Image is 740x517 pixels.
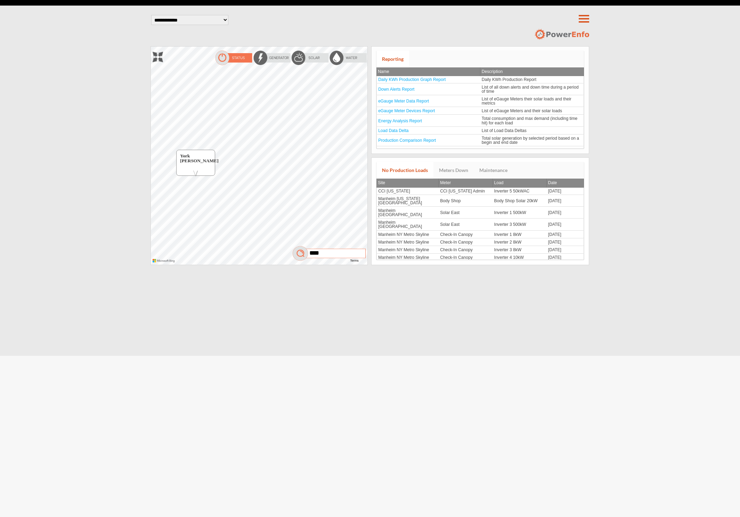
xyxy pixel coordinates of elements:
[474,162,513,179] a: Maintenance
[494,180,504,185] span: Load
[493,231,547,238] td: Inverter 1 8kW
[329,50,367,66] img: waterOff.png
[480,95,584,107] td: List of eGauge Meters their solar loads and their metrics
[378,138,436,143] a: Production Comparison Report
[439,207,493,219] td: Solar East
[376,219,439,230] td: Manheim [GEOGRAPHIC_DATA]
[493,246,547,254] td: Inverter 3 8kW
[439,188,493,195] td: CCI [US_STATE] Admin
[480,107,584,115] td: List of eGauge Meters and their solar loads
[439,231,493,238] td: Check-In Canopy
[439,238,493,246] td: Check-In Canopy
[177,150,215,167] div: York [PERSON_NAME]
[480,83,584,95] td: List of all down alerts and down time during a period of time
[376,254,439,261] td: Manheim NY Metro Skyline
[547,246,584,254] td: [DATE]
[253,50,291,66] img: energyOff.png
[376,231,439,238] td: Manheim NY Metro Skyline
[493,188,547,195] td: Inverter 5 50kWAC
[480,67,584,76] th: Description
[482,69,503,74] span: Description
[548,180,557,185] span: Date
[493,207,547,219] td: Inverter 1 500kW
[480,115,584,126] td: Total consumption and max demand (including time hit) for each load
[378,180,385,185] span: Site
[376,238,439,246] td: Manheim NY Metro Skyline
[547,238,584,246] td: [DATE]
[493,179,547,188] th: Load
[153,261,177,263] a: Microsoft Bing
[376,179,439,188] th: Site
[547,207,584,219] td: [DATE]
[378,148,397,153] a: Site Alerts
[493,254,547,261] td: Inverter 4 10kW
[547,254,584,261] td: [DATE]
[440,180,451,185] span: Meter
[493,219,547,230] td: Inverter 3 500kW
[480,76,584,83] td: Daily KWh Production Report
[493,238,547,246] td: Inverter 2 8kW
[480,146,584,154] td: List of several types of alerts
[439,219,493,230] td: Solar East
[378,99,429,104] a: eGauge Meter Data Report
[376,188,439,195] td: CCI [US_STATE]
[376,162,433,179] a: No Production Loads
[214,50,253,66] img: statusOn.png
[547,219,584,230] td: [DATE]
[493,195,547,207] td: Body Shop Solar 20kW
[153,52,163,62] img: zoom.png
[439,195,493,207] td: Body Shop
[378,69,389,74] span: Name
[378,77,446,82] a: Daily KWh Production Graph Report
[480,134,584,146] td: Total solar generation by selected period based on a begin and end date
[376,51,409,67] a: Reporting
[378,108,435,113] a: eGauge Meter Devices Report
[547,179,584,188] th: Date
[376,195,439,207] td: Manheim [US_STATE][GEOGRAPHIC_DATA]
[439,179,493,188] th: Meter
[433,162,474,179] a: Meters Down
[480,127,584,134] td: List of Load Data Deltas
[547,195,584,207] td: [DATE]
[291,50,329,66] img: solarOff.png
[534,28,589,40] img: logo
[547,188,584,195] td: [DATE]
[378,128,408,133] a: Load Data Delta
[439,254,493,261] td: Check-In Canopy
[376,67,480,76] th: Name
[376,207,439,219] td: Manheim [GEOGRAPHIC_DATA]
[547,231,584,238] td: [DATE]
[378,87,414,92] a: Down Alerts Report
[439,246,493,254] td: Check-In Canopy
[292,246,367,261] img: mag.png
[378,118,422,123] a: Energy Analysis Report
[376,246,439,254] td: Manheim NY Metro Skyline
